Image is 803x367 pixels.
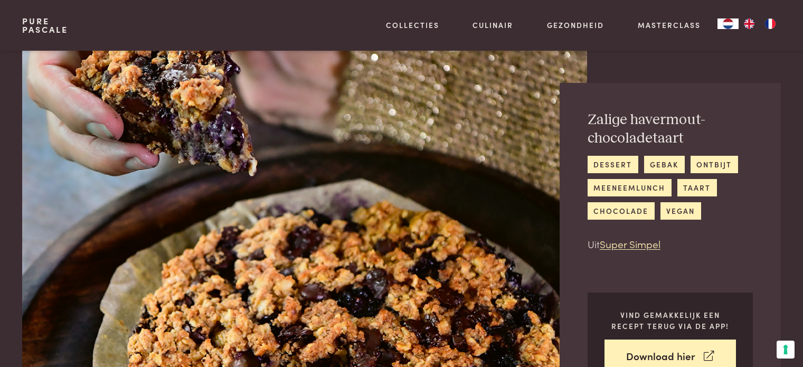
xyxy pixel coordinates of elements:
[638,20,701,31] a: Masterclass
[717,18,781,29] aside: Language selected: Nederlands
[588,202,655,220] a: chocolade
[588,237,753,252] p: Uit
[660,202,701,220] a: vegan
[691,156,738,173] a: ontbijt
[739,18,760,29] a: EN
[588,156,638,173] a: dessert
[760,18,781,29] a: FR
[588,179,672,196] a: meeneemlunch
[22,17,68,34] a: PurePascale
[777,341,795,359] button: Uw voorkeuren voor toestemming voor trackingtechnologieën
[473,20,513,31] a: Culinair
[677,179,717,196] a: taart
[547,20,604,31] a: Gezondheid
[386,20,439,31] a: Collecties
[717,18,739,29] a: NL
[588,111,753,147] h2: Zalige havermout-chocoladetaart
[644,156,685,173] a: gebak
[717,18,739,29] div: Language
[739,18,781,29] ul: Language list
[604,309,736,331] p: Vind gemakkelijk een recept terug via de app!
[600,237,660,251] a: Super Simpel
